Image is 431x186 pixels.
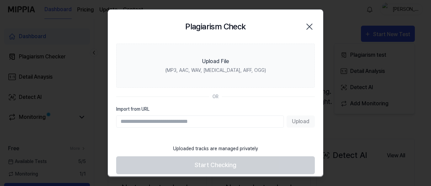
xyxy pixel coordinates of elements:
[202,57,229,65] div: Upload File
[116,106,315,113] label: Import from URL
[185,21,245,33] h2: Plagiarism Check
[212,93,219,100] div: OR
[165,67,266,74] div: (MP3, AAC, WAV, [MEDICAL_DATA], AIFF, OGG)
[169,141,262,156] div: Uploaded tracks are managed privately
